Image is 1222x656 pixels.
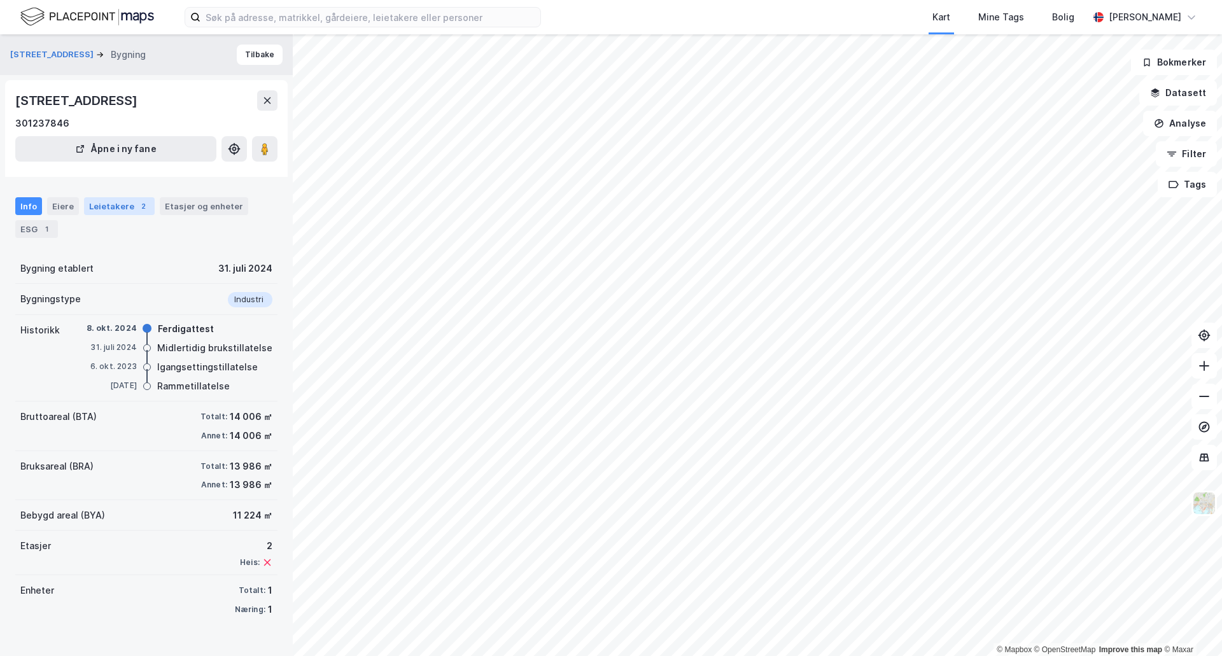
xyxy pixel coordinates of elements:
[86,361,137,372] div: 6. okt. 2023
[40,223,53,235] div: 1
[1158,172,1217,197] button: Tags
[20,508,105,523] div: Bebygd areal (BYA)
[268,583,272,598] div: 1
[157,359,258,375] div: Igangsettingstillatelse
[932,10,950,25] div: Kart
[201,431,227,441] div: Annet:
[137,200,150,213] div: 2
[997,645,1032,654] a: Mapbox
[157,340,272,356] div: Midlertidig brukstillatelse
[240,538,272,554] div: 2
[218,261,272,276] div: 31. juli 2024
[86,323,137,334] div: 8. okt. 2024
[15,197,42,215] div: Info
[1158,595,1222,656] div: Kontrollprogram for chat
[15,136,216,162] button: Åpne i ny fane
[20,323,60,338] div: Historikk
[165,200,243,212] div: Etasjer og enheter
[86,380,137,391] div: [DATE]
[230,477,272,492] div: 13 986 ㎡
[239,585,265,596] div: Totalt:
[1109,10,1181,25] div: [PERSON_NAME]
[201,480,227,490] div: Annet:
[237,45,283,65] button: Tilbake
[1052,10,1074,25] div: Bolig
[111,47,146,62] div: Bygning
[20,291,81,307] div: Bygningstype
[978,10,1024,25] div: Mine Tags
[84,197,155,215] div: Leietakere
[200,8,540,27] input: Søk på adresse, matrikkel, gårdeiere, leietakere eller personer
[20,583,54,598] div: Enheter
[1158,595,1222,656] iframe: Chat Widget
[157,379,230,394] div: Rammetillatelse
[15,220,58,238] div: ESG
[1143,111,1217,136] button: Analyse
[15,90,140,111] div: [STREET_ADDRESS]
[230,409,272,424] div: 14 006 ㎡
[20,459,94,474] div: Bruksareal (BRA)
[158,321,214,337] div: Ferdigattest
[47,197,79,215] div: Eiere
[200,461,227,471] div: Totalt:
[20,261,94,276] div: Bygning etablert
[15,116,69,131] div: 301237846
[1099,645,1162,654] a: Improve this map
[240,557,260,568] div: Heis:
[235,604,265,615] div: Næring:
[1139,80,1217,106] button: Datasett
[20,409,97,424] div: Bruttoareal (BTA)
[1156,141,1217,167] button: Filter
[200,412,227,422] div: Totalt:
[1192,491,1216,515] img: Z
[20,538,51,554] div: Etasjer
[1131,50,1217,75] button: Bokmerker
[20,6,154,28] img: logo.f888ab2527a4732fd821a326f86c7f29.svg
[230,459,272,474] div: 13 986 ㎡
[268,602,272,617] div: 1
[86,342,137,353] div: 31. juli 2024
[233,508,272,523] div: 11 224 ㎡
[10,48,96,61] button: [STREET_ADDRESS]
[1034,645,1096,654] a: OpenStreetMap
[230,428,272,443] div: 14 006 ㎡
